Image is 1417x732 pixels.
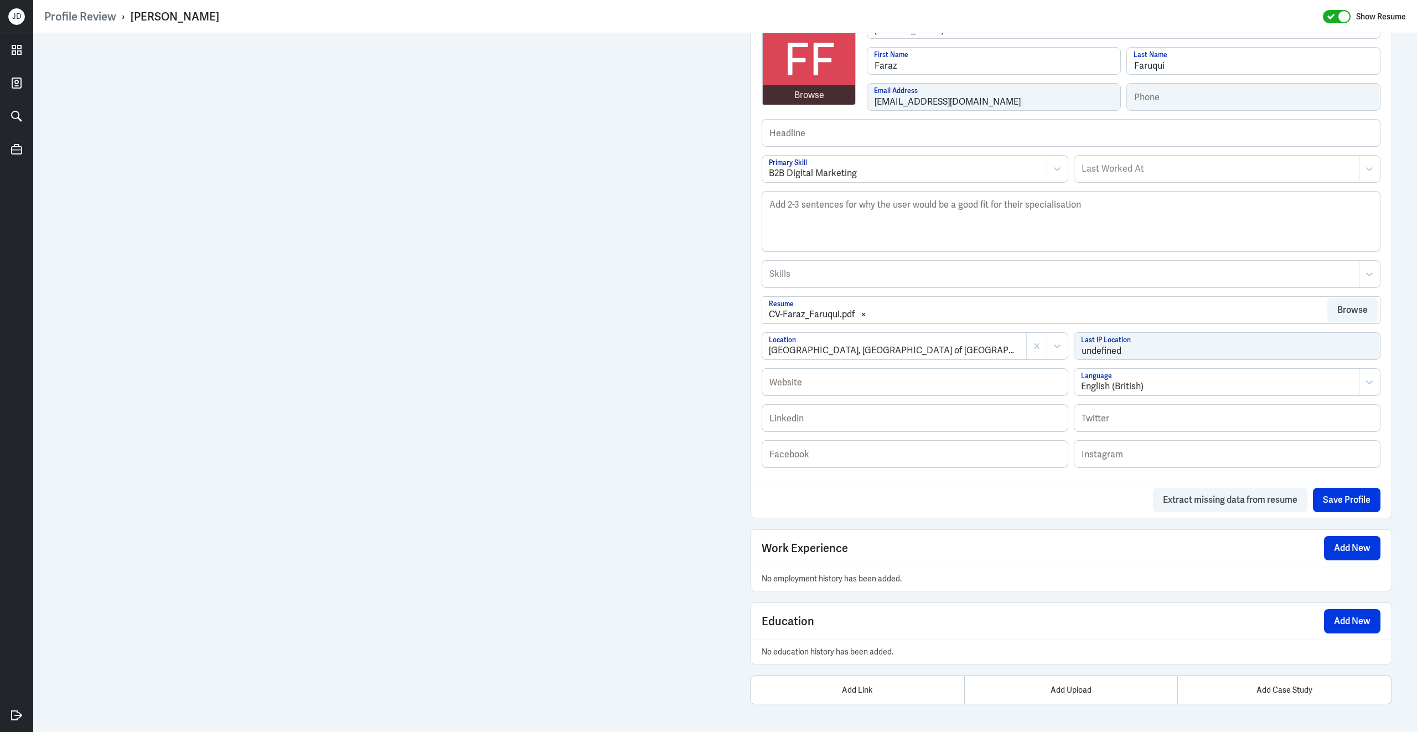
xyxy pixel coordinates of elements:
[1153,488,1307,512] button: Extract missing data from resume
[762,441,1068,467] input: Facebook
[1313,488,1380,512] button: Save Profile
[1074,333,1380,359] input: Last IP Location
[1127,84,1380,110] input: Phone
[867,84,1120,110] input: Email Address
[762,540,848,556] span: Work Experience
[116,9,131,24] p: ›
[867,48,1120,74] input: First Name
[762,120,1380,146] input: Headline
[1327,298,1378,322] button: Browse
[794,89,824,102] div: Browse
[1074,405,1380,431] input: Twitter
[769,308,855,321] div: CV-Faraz_Faruqui.pdf
[58,44,700,721] iframe: https://ppcdn.hiredigital.com/register/a41e8f9e/resumes/599896093/CV-Faraz_Faruqui.pdf?Expires=17...
[1324,536,1380,560] button: Add New
[1127,48,1380,74] input: Last Name
[1324,609,1380,633] button: Add New
[762,645,1380,658] p: No education history has been added.
[762,613,814,630] span: Education
[44,9,116,24] a: Profile Review
[763,12,856,105] img: avatar.jpg
[964,676,1178,704] div: Add Upload
[1356,9,1406,24] label: Show Resume
[131,9,219,24] div: [PERSON_NAME]
[1074,441,1380,467] input: Instagram
[1177,676,1391,704] div: Add Case Study
[762,369,1068,395] input: Website
[8,8,25,25] div: J D
[762,405,1068,431] input: Linkedin
[751,676,964,704] div: Add Link
[762,572,1380,585] p: No employment history has been added.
